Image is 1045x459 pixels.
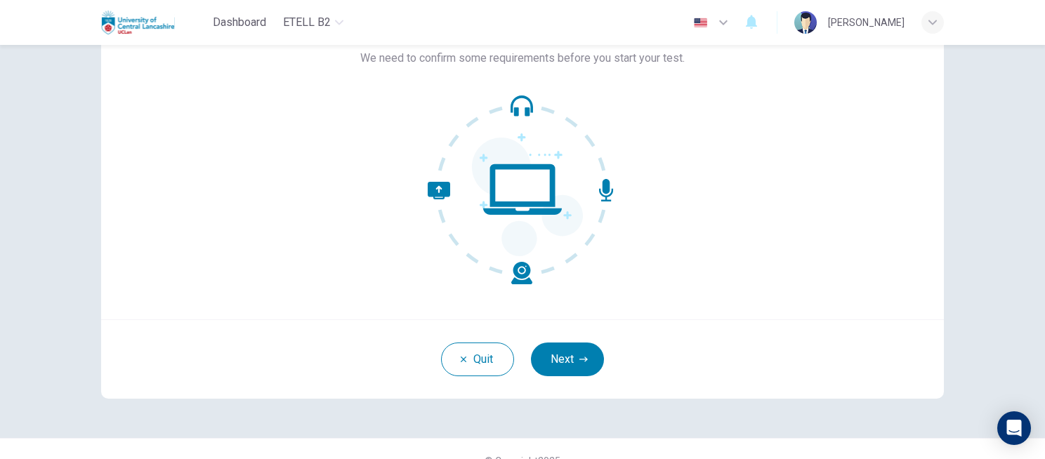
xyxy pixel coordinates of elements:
[207,10,272,35] button: Dashboard
[101,8,175,36] img: Uclan logo
[997,411,1031,445] div: Open Intercom Messenger
[828,14,905,31] div: [PERSON_NAME]
[692,18,709,28] img: en
[441,342,514,376] button: Quit
[277,10,349,35] button: eTELL B2
[213,14,266,31] span: Dashboard
[794,11,817,34] img: Profile picture
[283,14,331,31] span: eTELL B2
[531,342,604,376] button: Next
[101,8,207,36] a: Uclan logo
[360,50,685,67] span: We need to confirm some requirements before you start your test.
